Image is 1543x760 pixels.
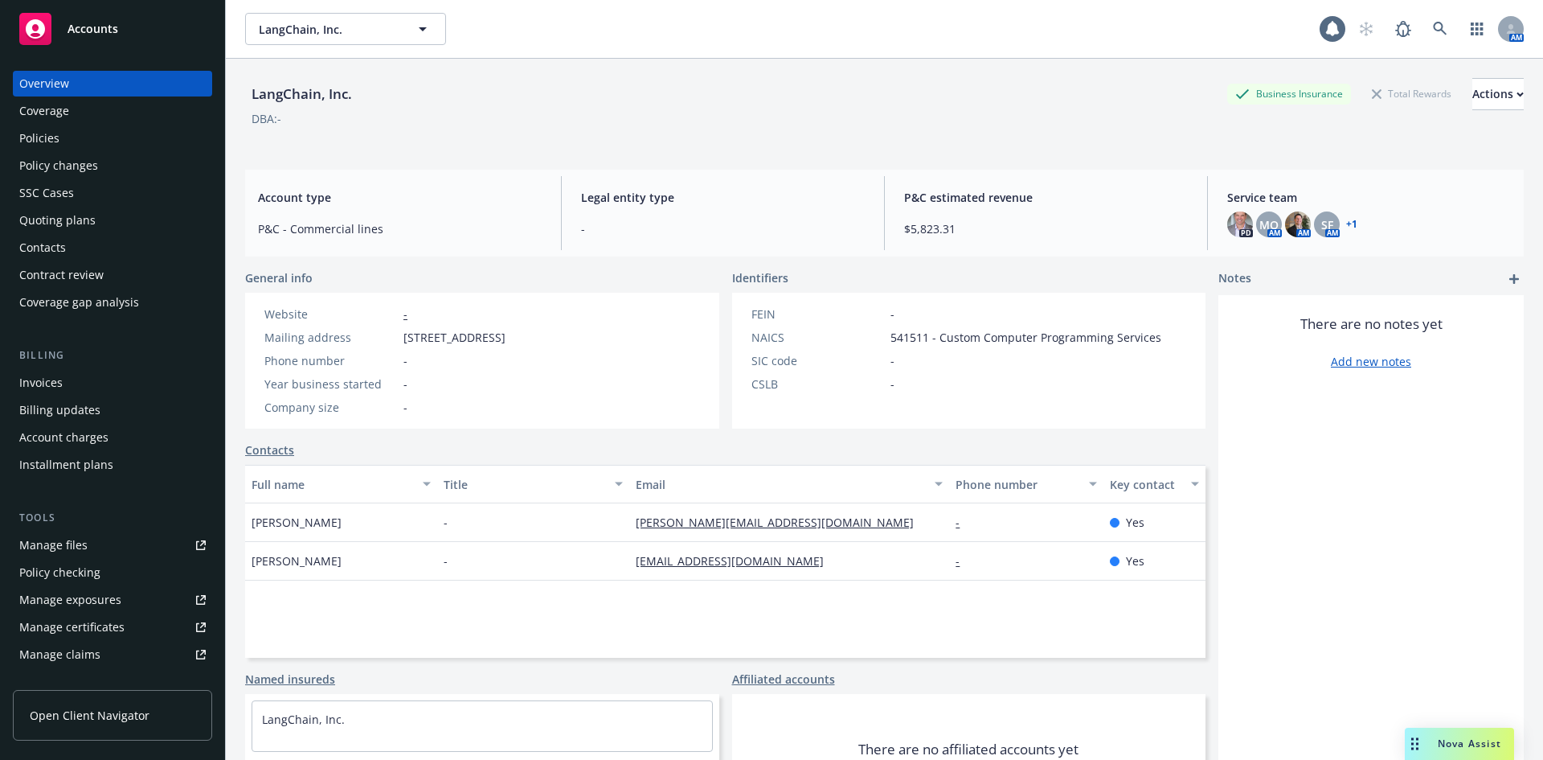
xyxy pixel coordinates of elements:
[956,476,1078,493] div: Phone number
[890,376,894,392] span: -
[636,515,927,530] a: [PERSON_NAME][EMAIL_ADDRESS][DOMAIN_NAME]
[13,98,212,124] a: Coverage
[1472,78,1524,110] button: Actions
[19,180,74,206] div: SSC Cases
[1110,476,1181,493] div: Key contact
[13,262,212,288] a: Contract review
[19,153,98,179] div: Policy changes
[403,376,407,392] span: -
[68,23,118,35] span: Accounts
[19,290,139,315] div: Coverage gap analysis
[1472,79,1524,109] div: Actions
[581,189,865,206] span: Legal entity type
[403,352,407,369] span: -
[259,21,398,38] span: LangChain, Inc.
[245,269,313,286] span: General info
[444,514,448,531] span: -
[30,707,149,724] span: Open Client Navigator
[264,352,397,369] div: Phone number
[1438,737,1501,750] span: Nova Assist
[13,290,212,315] a: Coverage gap analysis
[1321,216,1333,233] span: SF
[13,425,212,450] a: Account charges
[1350,13,1382,45] a: Start snowing
[629,465,949,503] button: Email
[13,347,212,364] div: Billing
[890,352,894,369] span: -
[904,189,1188,206] span: P&C estimated revenue
[1504,269,1524,289] a: add
[732,269,788,286] span: Identifiers
[1227,189,1511,206] span: Service team
[751,306,884,322] div: FEIN
[1461,13,1493,45] a: Switch app
[1259,216,1279,233] span: MQ
[13,452,212,478] a: Installment plans
[732,671,835,688] a: Affiliated accounts
[13,6,212,51] a: Accounts
[19,262,104,288] div: Contract review
[437,465,629,503] button: Title
[258,220,542,237] span: P&C - Commercial lines
[13,510,212,526] div: Tools
[262,712,345,727] a: LangChain, Inc.
[581,220,865,237] span: -
[252,553,342,569] span: [PERSON_NAME]
[264,376,397,392] div: Year business started
[19,669,95,695] div: Manage BORs
[949,465,1103,503] button: Phone number
[252,514,342,531] span: [PERSON_NAME]
[252,110,281,127] div: DBA: -
[1300,314,1443,334] span: There are no notes yet
[19,207,96,233] div: Quoting plans
[1126,553,1144,569] span: Yes
[751,352,884,369] div: SIC code
[264,329,397,346] div: Mailing address
[956,553,972,569] a: -
[1126,514,1144,531] span: Yes
[1285,212,1311,237] img: photo
[1218,269,1251,289] span: Notes
[19,71,69,97] div: Overview
[19,587,121,613] div: Manage exposures
[264,399,397,416] div: Company size
[1387,13,1419,45] a: Report a Bug
[13,235,212,261] a: Contacts
[13,180,212,206] a: SSC Cases
[13,669,212,695] a: Manage BORs
[264,306,397,322] div: Website
[1227,212,1253,237] img: photo
[245,465,437,503] button: Full name
[858,740,1078,759] span: There are no affiliated accounts yet
[13,370,212,396] a: Invoices
[1331,353,1411,370] a: Add new notes
[13,614,212,640] a: Manage certificates
[444,476,605,493] div: Title
[19,642,100,668] div: Manage claims
[19,125,59,151] div: Policies
[245,84,358,105] div: LangChain, Inc.
[1424,13,1456,45] a: Search
[258,189,542,206] span: Account type
[13,642,212,668] a: Manage claims
[19,397,100,423] div: Billing updates
[403,329,505,346] span: [STREET_ADDRESS]
[1364,84,1459,104] div: Total Rewards
[403,306,407,322] a: -
[13,125,212,151] a: Policies
[19,370,63,396] div: Invoices
[13,153,212,179] a: Policy changes
[245,671,335,688] a: Named insureds
[13,71,212,97] a: Overview
[19,614,125,640] div: Manage certificates
[13,207,212,233] a: Quoting plans
[636,476,925,493] div: Email
[13,587,212,613] a: Manage exposures
[904,220,1188,237] span: $5,823.31
[13,397,212,423] a: Billing updates
[19,235,66,261] div: Contacts
[1227,84,1351,104] div: Business Insurance
[956,515,972,530] a: -
[19,532,88,558] div: Manage files
[444,553,448,569] span: -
